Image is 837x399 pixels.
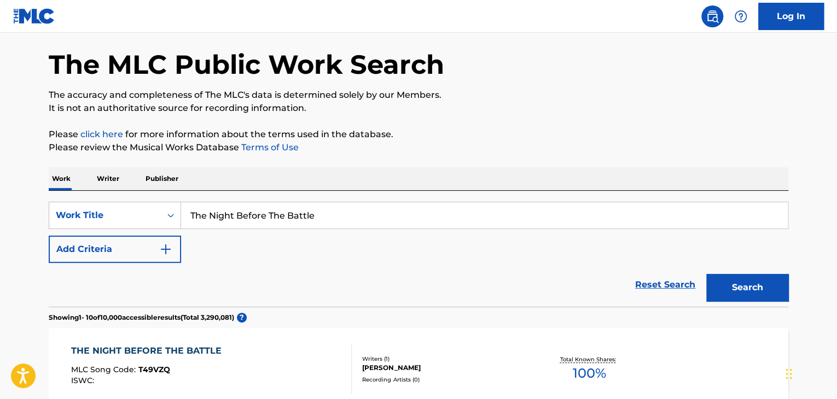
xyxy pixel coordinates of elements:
[237,313,247,322] span: ?
[734,10,747,23] img: help
[56,209,154,222] div: Work Title
[49,89,788,102] p: The accuracy and completeness of The MLC's data is determined solely by our Members.
[49,102,788,115] p: It is not an authoritative source for recording information.
[138,365,170,374] span: T49VZQ
[49,141,788,154] p: Please review the Musical Works Database
[80,129,123,139] a: click here
[362,355,527,363] div: Writers ( 1 )
[49,202,788,307] form: Search Form
[71,344,227,357] div: THE NIGHT BEFORE THE BATTLE
[572,363,606,383] span: 100 %
[730,5,752,27] div: Help
[49,128,788,141] p: Please for more information about the terms used in the database.
[49,167,74,190] p: Work
[758,3,824,30] a: Log In
[71,365,138,374] span: MLC Song Code :
[362,375,527,384] div: Recording Artists ( 0 )
[706,10,719,23] img: search
[362,363,527,373] div: [PERSON_NAME]
[782,347,837,399] iframe: Chat Widget
[159,243,172,256] img: 9d2ae6d4665cec9f34b9.svg
[49,48,444,81] h1: The MLC Public Work Search
[49,236,181,263] button: Add Criteria
[560,355,618,363] p: Total Known Shares:
[94,167,123,190] p: Writer
[786,357,792,390] div: Drag
[142,167,182,190] p: Publisher
[630,273,701,297] a: Reset Search
[239,142,299,152] a: Terms of Use
[49,313,234,322] p: Showing 1 - 10 of 10,000 accessible results (Total 3,290,081 )
[71,375,97,385] span: ISWC :
[701,5,723,27] a: Public Search
[13,8,55,24] img: MLC Logo
[706,274,788,301] button: Search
